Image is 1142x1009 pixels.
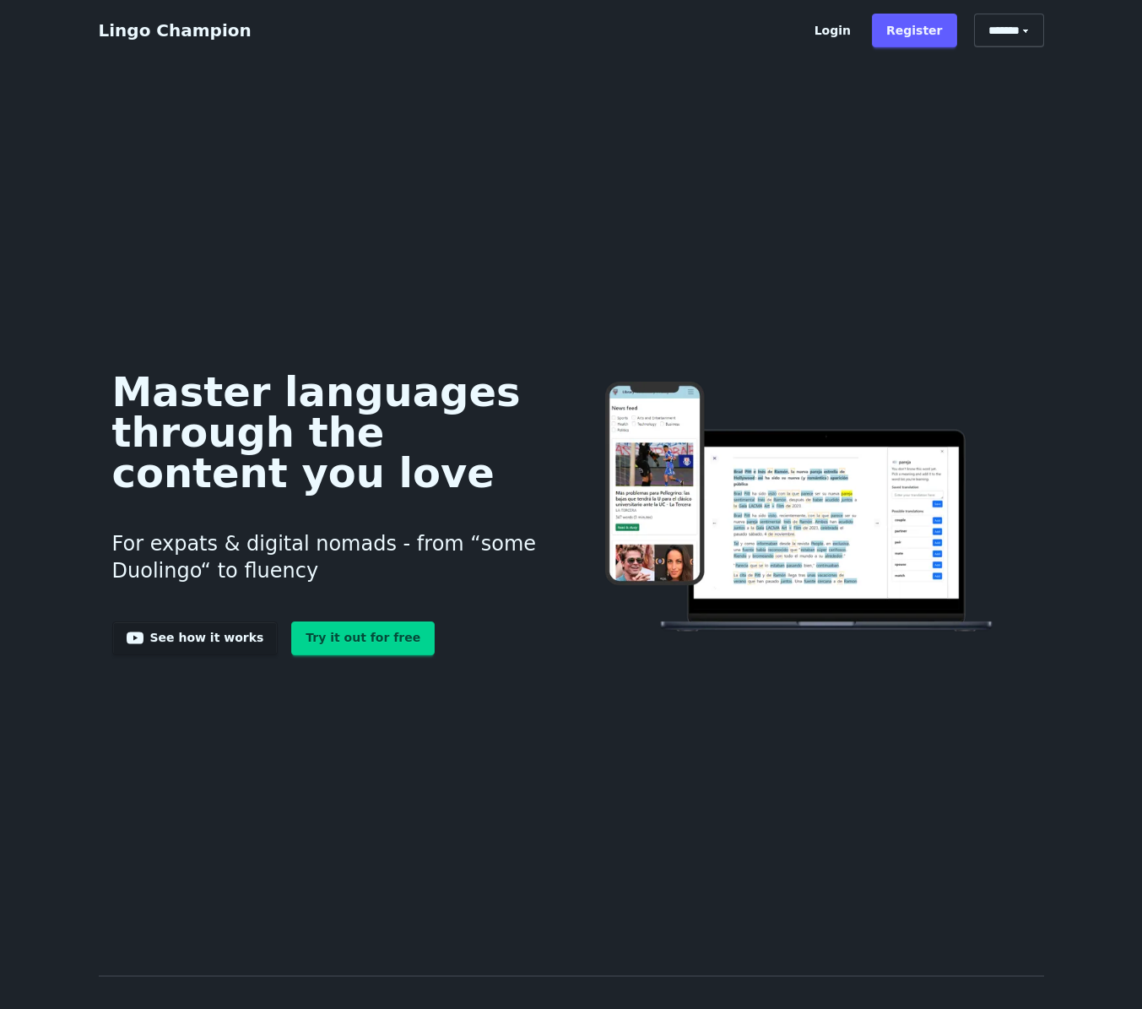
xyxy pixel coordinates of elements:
a: Login [800,14,865,47]
h1: Master languages through the content you love [112,372,545,493]
a: See how it works [112,621,279,655]
img: Learn languages online [571,382,1030,634]
h3: For expats & digital nomads - from “some Duolingo“ to fluency [112,510,545,605]
a: Try it out for free [291,621,435,655]
a: Register [872,14,957,47]
a: Lingo Champion [99,20,252,41]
